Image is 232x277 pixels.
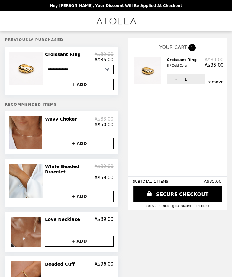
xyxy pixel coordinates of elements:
p: A$50.00 [95,122,114,127]
p: A$35.00 [95,57,114,63]
select: Select a product variant [45,65,114,74]
p: A$89.00 [95,217,114,222]
button: + ADD [45,191,114,202]
p: A$58.00 [95,175,114,180]
button: + ADD [45,79,114,90]
img: Love Necklace [11,217,43,247]
h5: Previously Purchased [5,38,118,42]
img: Wavy Choker [9,116,43,149]
div: Taxes and Shipping calculated at checkout [133,204,222,208]
span: YOUR CART [159,44,187,50]
img: White Beaded Bracelet [9,164,44,198]
button: + [188,74,205,84]
span: 1 [184,77,187,82]
img: Croissant Ring [134,57,163,84]
h2: Croissant Ring [167,57,199,69]
img: Brand Logo [95,15,137,27]
h2: White Beaded Bracelet [45,164,95,175]
p: A$89.00 [95,52,114,57]
span: ( 1 ITEMS ) [152,179,169,184]
img: Croissant Ring [9,52,44,85]
span: SUBTOTAL [133,179,153,184]
button: remove [208,79,224,84]
p: A$35.00 [205,63,224,68]
p: A$83.00 [95,116,114,122]
button: - [167,74,184,84]
div: 8 / Gold Color [167,63,197,69]
p: A$89.00 [205,57,224,63]
h5: Recommended Items [5,102,118,107]
button: + ADD [45,236,114,247]
h2: Beaded Cuff [45,261,77,267]
span: 1 [188,44,196,51]
h2: Croissant Ring [45,52,83,57]
p: A$96.00 [95,261,114,267]
button: + ADD [45,138,114,149]
p: Hey [PERSON_NAME], your discount will be applied at checkout [50,4,182,8]
p: A$82.00 [95,164,114,175]
span: A$35.00 [204,179,222,184]
h2: Love Necklace [45,217,82,222]
h2: Wavy Choker [45,116,79,122]
a: SECURE CHECKOUT [133,186,222,202]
